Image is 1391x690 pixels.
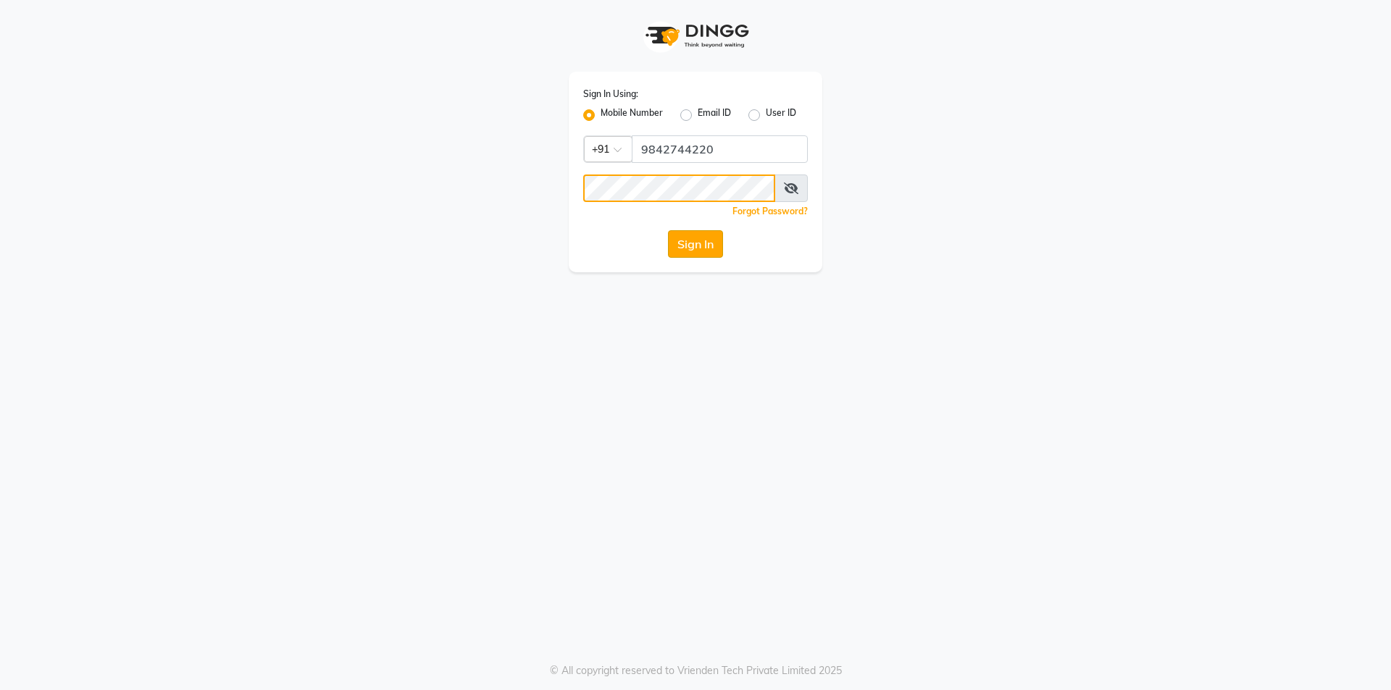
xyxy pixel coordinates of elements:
input: Username [583,174,775,202]
label: Mobile Number [601,106,663,124]
input: Username [632,135,808,163]
img: logo1.svg [638,14,753,57]
a: Forgot Password? [732,206,808,216]
label: Email ID [698,106,731,124]
label: Sign In Using: [583,88,638,101]
label: User ID [766,106,796,124]
button: Sign In [668,230,723,258]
